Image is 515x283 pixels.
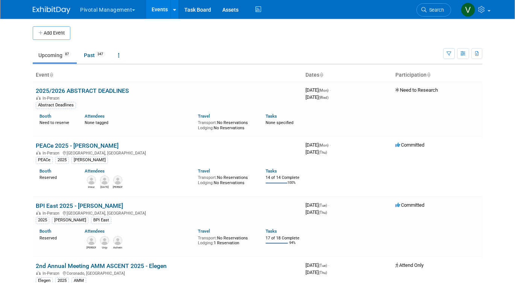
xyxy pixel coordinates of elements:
a: PEACe 2025 - [PERSON_NAME] [36,142,118,149]
div: Martin Carcamo [113,185,122,189]
a: Attendees [85,168,105,174]
a: BPI East 2025 - [PERSON_NAME] [36,202,123,209]
div: Raja Srinivas [100,185,109,189]
div: No Reservations No Reservations [198,174,254,185]
a: Search [416,3,451,17]
span: (Mon) [319,88,328,92]
div: [PERSON_NAME] [52,217,88,224]
div: 17 of 18 Complete [266,236,299,241]
span: None specified [266,120,293,125]
div: Unjy Park [100,245,109,250]
span: In-Person [43,271,62,276]
img: In-Person Event [36,211,41,215]
span: 347 [95,51,105,57]
div: 14 of 14 Complete [266,175,299,180]
img: Imroz Ghangas [87,176,96,185]
div: Ashwin Rajput [113,245,122,250]
div: 2025 [55,157,69,163]
img: Martin Carcamo [113,176,122,185]
span: Need to Research [395,87,438,93]
span: Lodging: [198,126,214,130]
a: 2025/2026 ABSTRACT DEADLINES [36,87,129,94]
div: Reserved [39,234,73,241]
div: Reserved [39,174,73,180]
div: Coronado, [GEOGRAPHIC_DATA] [36,270,299,276]
span: Attend Only [395,262,424,268]
span: (Thu) [319,210,327,215]
img: Valerie Weld [461,3,475,17]
th: Event [33,69,302,82]
span: Lodging: [198,180,214,185]
a: Tasks [266,114,277,119]
a: Travel [198,114,210,119]
span: - [330,142,331,148]
td: 100% [287,181,296,191]
a: Attendees [85,229,105,234]
span: Search [427,7,444,13]
img: ExhibitDay [33,6,70,14]
span: (Tue) [319,203,327,207]
span: - [330,87,331,93]
a: Booth [39,114,51,119]
div: Omar El-Ghouch [87,245,96,250]
a: Past347 [78,48,111,62]
a: Sort by Participation Type [427,72,430,78]
div: [PERSON_NAME] [71,157,108,163]
a: Sort by Event Name [49,72,53,78]
a: Travel [198,229,210,234]
span: In-Person [43,211,62,216]
img: Omar El-Ghouch [87,236,96,245]
span: Lodging: [198,241,214,245]
a: Booth [39,168,51,174]
span: 87 [63,51,71,57]
img: In-Person Event [36,96,41,100]
div: Need to reserve [39,119,73,126]
th: Dates [302,69,392,82]
span: Transport: [198,236,217,241]
span: [DATE] [305,202,329,208]
div: No Reservations No Reservations [198,119,254,130]
div: Abstract Deadlines [36,102,76,109]
span: (Tue) [319,263,327,268]
a: Upcoming87 [33,48,77,62]
button: Add Event [33,26,70,40]
div: [GEOGRAPHIC_DATA], [GEOGRAPHIC_DATA] [36,150,299,156]
span: Committed [395,142,424,148]
span: In-Person [43,96,62,101]
img: Raja Srinivas [100,176,109,185]
a: Tasks [266,229,277,234]
span: Transport: [198,175,217,180]
span: (Thu) [319,150,327,154]
span: [DATE] [305,149,327,155]
span: [DATE] [305,269,327,275]
span: [DATE] [305,142,331,148]
span: - [328,202,329,208]
div: No Reservations 1 Reservation [198,234,254,246]
span: Committed [395,202,424,208]
div: Imroz Ghangas [87,185,96,189]
img: In-Person Event [36,151,41,154]
a: Tasks [266,168,277,174]
div: [GEOGRAPHIC_DATA], [GEOGRAPHIC_DATA] [36,210,299,216]
div: None tagged [85,119,192,126]
td: 94% [289,241,296,251]
th: Participation [392,69,482,82]
a: Booth [39,229,51,234]
span: - [328,262,329,268]
div: PEACe [36,157,53,163]
img: In-Person Event [36,271,41,275]
div: BPI East [91,217,111,224]
span: [DATE] [305,87,331,93]
span: Transport: [198,120,217,125]
a: 2nd Annual Meeting AMM ASCENT 2025 - Elegen [36,262,167,269]
div: 2025 [36,217,49,224]
a: Attendees [85,114,105,119]
span: [DATE] [305,94,328,100]
span: (Wed) [319,95,328,100]
span: In-Person [43,151,62,156]
span: [DATE] [305,209,327,215]
img: Unjy Park [100,236,109,245]
a: Travel [198,168,210,174]
span: [DATE] [305,262,329,268]
span: (Thu) [319,271,327,275]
